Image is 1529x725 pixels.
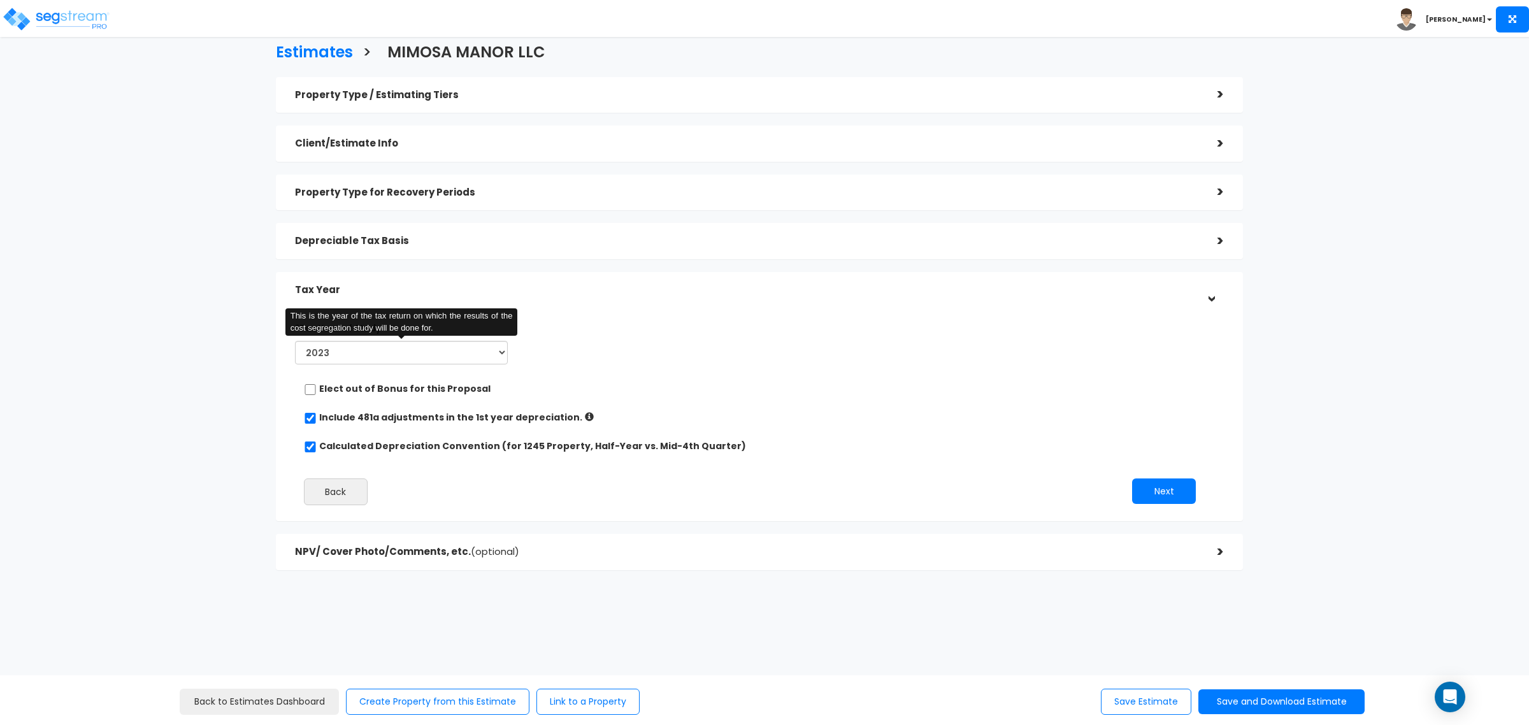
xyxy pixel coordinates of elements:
[295,187,1198,198] h5: Property Type for Recovery Periods
[387,44,545,64] h3: MIMOSA MANOR LLC
[1202,277,1221,303] div: >
[319,411,582,424] label: Include 481a adjustments in the 1st year depreciation.
[536,689,640,715] button: Link to a Property
[1198,231,1224,251] div: >
[378,31,545,70] a: MIMOSA MANOR LLC
[295,285,1198,296] h5: Tax Year
[1198,689,1365,714] button: Save and Download Estimate
[471,545,519,558] span: (optional)
[295,138,1198,149] h5: Client/Estimate Info
[1198,134,1224,154] div: >
[304,478,368,505] button: Back
[266,31,353,70] a: Estimates
[1198,182,1224,202] div: >
[295,236,1198,247] h5: Depreciable Tax Basis
[1395,8,1418,31] img: avatar.png
[585,412,594,421] i: If checked: Increased depreciation = Aggregated Post-Study (up to Tax Year) – Prior Accumulated D...
[1198,85,1224,104] div: >
[319,382,491,395] label: Elect out of Bonus for this Proposal
[295,90,1198,101] h5: Property Type / Estimating Tiers
[1101,689,1191,715] button: Save Estimate
[285,308,518,336] div: This is the year of the tax return on which the results of the cost segregation study will be don...
[319,440,746,452] label: Calculated Depreciation Convention (for 1245 Property, Half-Year vs. Mid-4th Quarter)
[1435,682,1465,712] div: Open Intercom Messenger
[1198,542,1224,562] div: >
[180,689,339,715] a: Back to Estimates Dashboard
[1132,478,1196,504] button: Next
[363,44,371,64] h3: >
[346,689,529,715] button: Create Property from this Estimate
[295,547,1198,557] h5: NPV/ Cover Photo/Comments, etc.
[276,44,353,64] h3: Estimates
[1426,15,1486,24] b: [PERSON_NAME]
[2,6,110,32] img: logo_pro_r.png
